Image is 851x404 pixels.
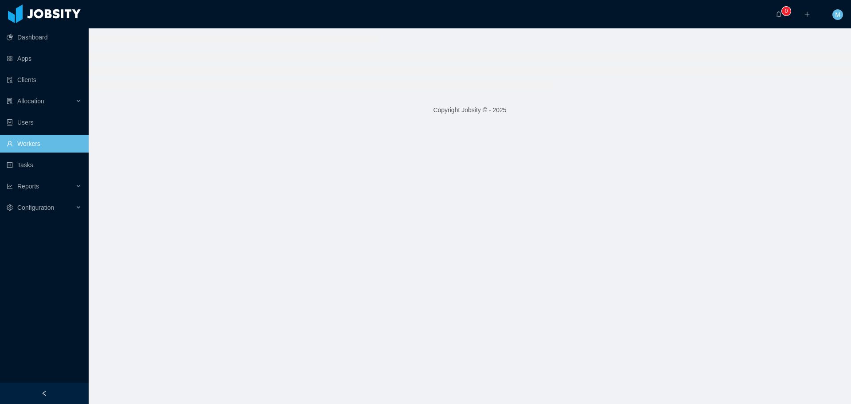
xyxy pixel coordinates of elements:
i: icon: solution [7,98,13,104]
i: icon: bell [776,11,782,17]
i: icon: line-chart [7,183,13,189]
a: icon: pie-chartDashboard [7,28,82,46]
a: icon: profileTasks [7,156,82,174]
i: icon: plus [804,11,810,17]
sup: 0 [782,7,791,16]
span: M [835,9,840,20]
a: icon: userWorkers [7,135,82,153]
i: icon: setting [7,204,13,211]
a: icon: robotUsers [7,114,82,131]
span: Configuration [17,204,54,211]
a: icon: appstoreApps [7,50,82,67]
a: icon: auditClients [7,71,82,89]
span: Allocation [17,98,44,105]
span: Reports [17,183,39,190]
footer: Copyright Jobsity © - 2025 [89,95,851,126]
